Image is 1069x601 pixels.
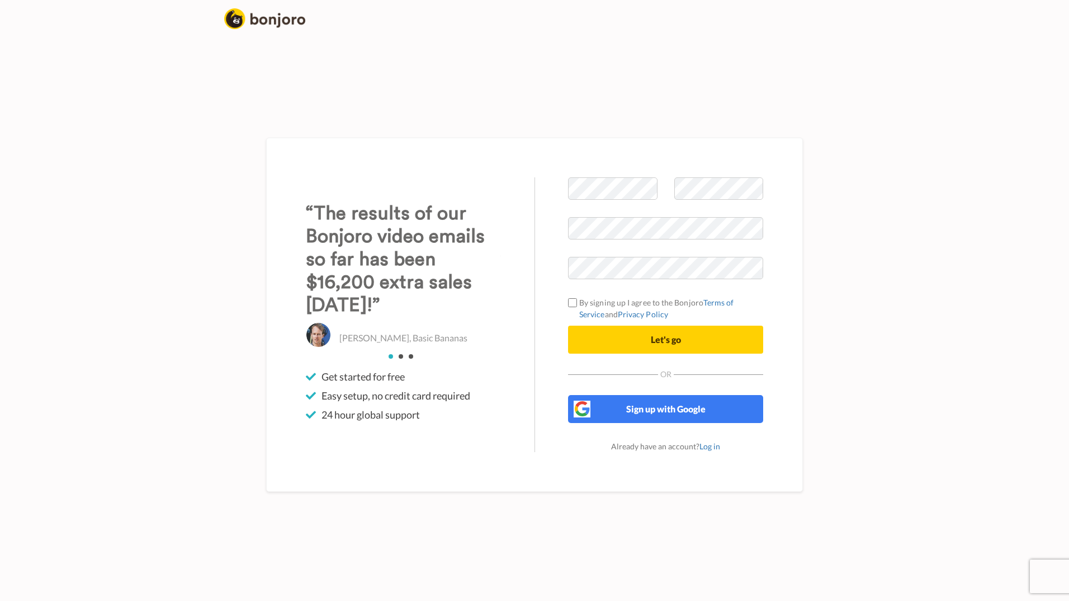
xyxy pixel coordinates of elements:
[339,332,467,345] p: [PERSON_NAME], Basic Bananas
[611,442,720,451] span: Already have an account?
[321,408,420,421] span: 24 hour global support
[568,298,577,307] input: By signing up I agree to the BonjoroTerms of ServiceandPrivacy Policy
[224,8,305,29] img: logo_full.png
[321,370,405,383] span: Get started for free
[568,395,763,423] button: Sign up with Google
[306,202,501,317] h3: “The results of our Bonjoro video emails so far has been $16,200 extra sales [DATE]!”
[651,334,681,345] span: Let's go
[306,322,331,348] img: Christo Hall, Basic Bananas
[658,370,674,378] span: Or
[699,442,720,451] a: Log in
[568,326,763,354] button: Let's go
[579,298,734,319] a: Terms of Service
[626,403,706,414] span: Sign up with Google
[568,297,763,320] label: By signing up I agree to the Bonjoro and
[618,309,668,319] a: Privacy Policy
[321,389,470,402] span: Easy setup, no credit card required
